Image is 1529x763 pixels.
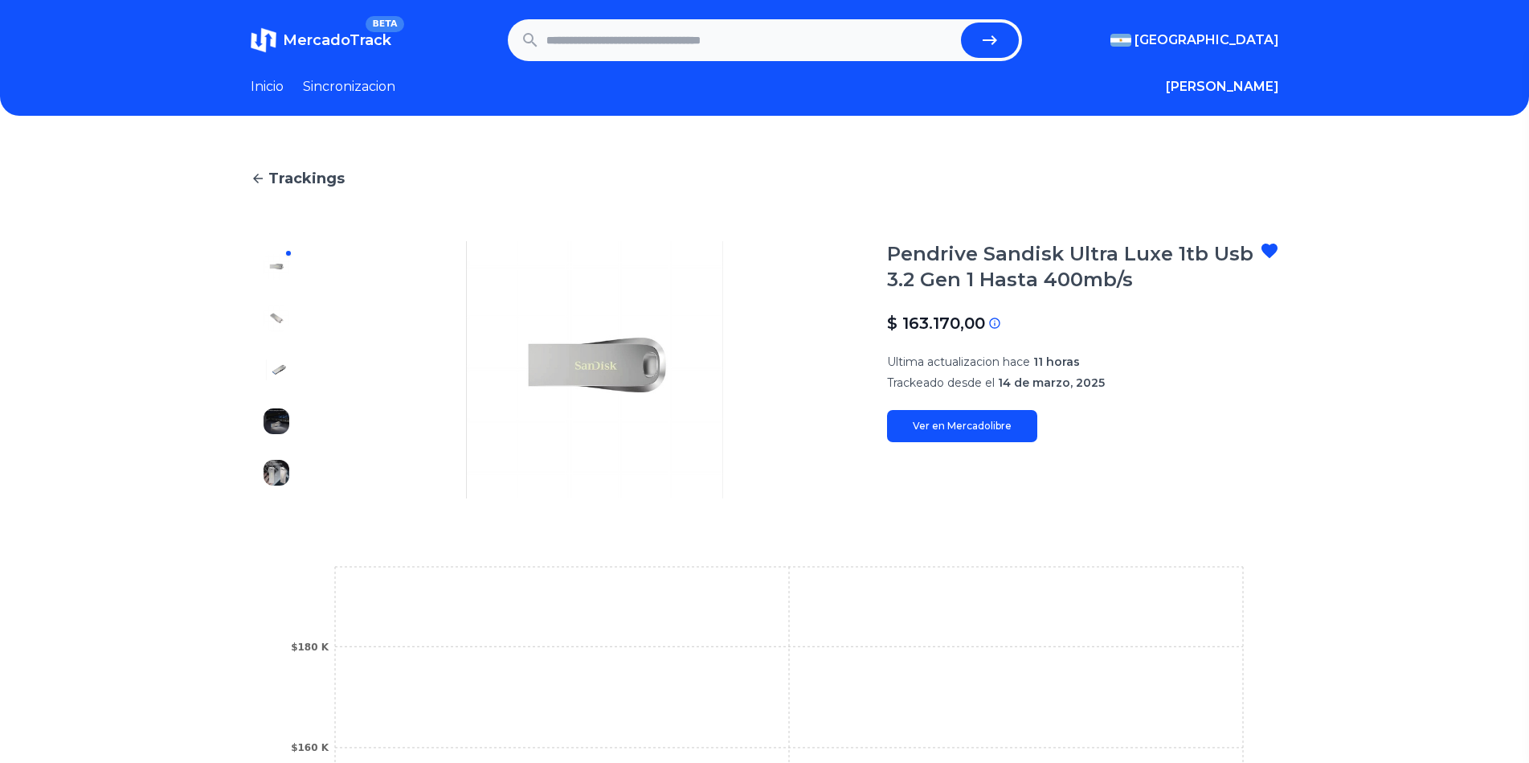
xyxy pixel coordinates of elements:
img: Pendrive Sandisk Ultra Luxe 1tb Usb 3.2 Gen 1 Hasta 400mb/s [264,357,289,383]
img: MercadoTrack [251,27,276,53]
img: Argentina [1110,34,1131,47]
img: Pendrive Sandisk Ultra Luxe 1tb Usb 3.2 Gen 1 Hasta 400mb/s [264,306,289,331]
span: BETA [366,16,403,32]
button: [GEOGRAPHIC_DATA] [1110,31,1279,50]
span: [GEOGRAPHIC_DATA] [1134,31,1279,50]
img: Pendrive Sandisk Ultra Luxe 1tb Usb 3.2 Gen 1 Hasta 400mb/s [264,254,289,280]
img: Pendrive Sandisk Ultra Luxe 1tb Usb 3.2 Gen 1 Hasta 400mb/s [334,241,855,498]
h1: Pendrive Sandisk Ultra Luxe 1tb Usb 3.2 Gen 1 Hasta 400mb/s [887,241,1260,293]
span: Trackeado desde el [887,375,995,390]
tspan: $180 K [291,642,329,653]
span: 14 de marzo, 2025 [998,375,1105,390]
p: $ 163.170,00 [887,312,985,334]
img: Pendrive Sandisk Ultra Luxe 1tb Usb 3.2 Gen 1 Hasta 400mb/s [264,408,289,434]
a: Inicio [251,77,284,96]
span: MercadoTrack [283,31,391,49]
span: 11 horas [1033,355,1080,369]
a: Trackings [251,167,1279,190]
a: Sincronizacion [303,77,395,96]
tspan: $160 K [291,742,329,753]
span: Ultima actualizacion hace [887,355,1030,369]
button: [PERSON_NAME] [1166,77,1279,96]
span: Trackings [268,167,345,190]
a: MercadoTrackBETA [251,27,391,53]
img: Pendrive Sandisk Ultra Luxe 1tb Usb 3.2 Gen 1 Hasta 400mb/s [264,460,289,486]
a: Ver en Mercadolibre [887,410,1037,442]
